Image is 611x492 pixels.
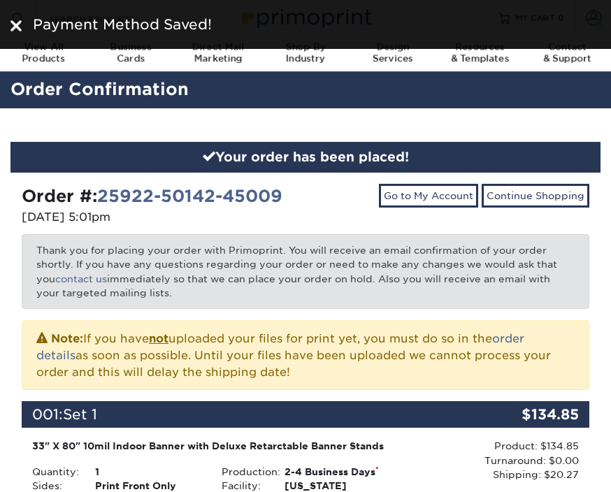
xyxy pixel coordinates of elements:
div: Quantity: [22,465,85,479]
strong: Order #: [22,186,282,206]
span: Payment Method Saved! [33,16,212,33]
a: Go to My Account [379,184,478,208]
a: Direct MailMarketing [175,36,262,73]
a: Contact& Support [524,36,611,73]
p: If you have uploaded your files for print yet, you must do so in the as soon as possible. Until y... [36,329,575,381]
div: Cards [87,42,175,64]
strong: Note: [51,332,83,345]
div: 1 [85,465,210,479]
b: not [149,332,168,345]
div: Services [349,42,436,64]
a: 25922-50142-45009 [97,186,282,206]
a: Continue Shopping [482,184,589,208]
div: Industry [262,42,350,64]
a: Resources& Templates [436,36,524,73]
div: $134.85 [495,401,589,428]
span: Set 1 [63,406,97,423]
div: Your order has been placed! [10,142,601,173]
div: Product: $134.85 Turnaround: $0.00 Shipping: $20.27 [400,439,579,482]
div: Marketing [175,42,262,64]
div: 001: [22,401,495,428]
div: 33" X 80" 10mil Indoor Banner with Deluxe Retarctable Banner Stands [32,439,389,453]
p: [DATE] 5:01pm [22,209,295,226]
div: & Support [524,42,611,64]
div: 2-4 Business Days [274,465,400,479]
p: Thank you for placing your order with Primoprint. You will receive an email confirmation of your ... [22,234,589,310]
a: contact us [55,273,107,284]
a: BusinessCards [87,36,175,73]
a: DesignServices [349,36,436,73]
a: Shop ByIndustry [262,36,350,73]
img: close [10,20,22,31]
div: Production: [211,465,274,479]
div: & Templates [436,42,524,64]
